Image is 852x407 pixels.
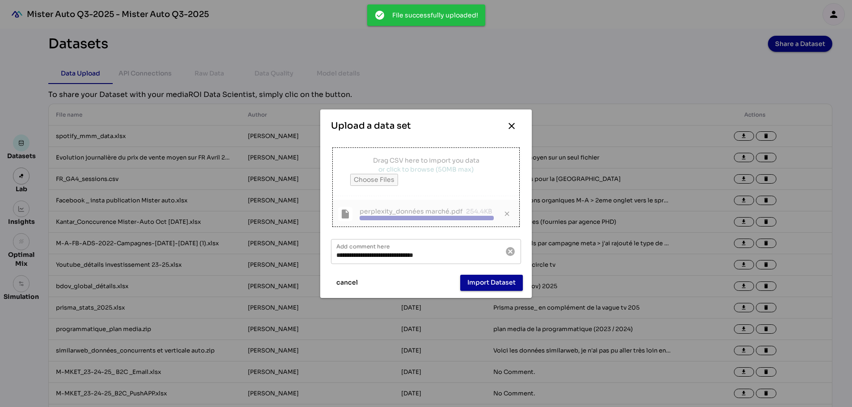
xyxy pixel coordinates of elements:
button: Import Dataset [460,275,523,291]
div: Upload a data set [331,120,411,132]
span: Import Dataset [467,277,516,288]
button: cancel [329,275,365,291]
i: Clear [505,246,516,257]
div: File successfully uploaded! [392,7,478,24]
i: check_circle [374,10,385,21]
i: close [506,121,517,131]
input: Add comment here [336,239,500,264]
span: cancel [336,277,358,288]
